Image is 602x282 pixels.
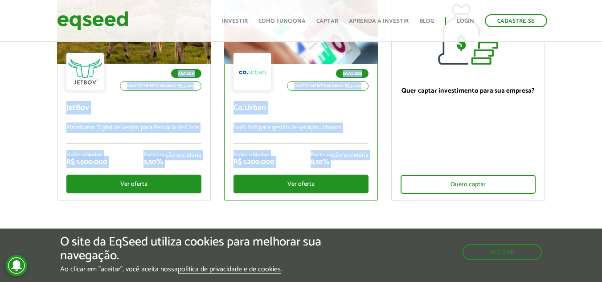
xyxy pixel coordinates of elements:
p: SaaS B2B para gestão de serviços urbanos [233,124,369,143]
button: Aceitar [463,244,542,260]
div: 8,10% [311,159,369,166]
p: Quer captar investimento para sua empresa? [401,87,536,95]
a: Blog [419,18,434,24]
div: Participação societária [311,152,369,159]
p: JetBov [66,103,201,113]
a: Captar [316,18,338,24]
div: Valor objetivo [66,152,107,159]
a: Aprenda a investir [349,18,409,24]
div: 3,50% [143,159,201,166]
p: Plataforma Digital de Gestão para Pecuária de Corte [66,124,201,143]
div: Quero captar [401,175,536,194]
div: R$ 1.500.000 [66,159,107,166]
p: Co.Urban [233,103,369,113]
h5: O site da EqSeed utiliza cookies para melhorar sua navegação. [60,235,349,263]
a: Como funciona [258,18,306,24]
p: Agtech [171,69,201,78]
div: Ver oferta [233,175,369,193]
p: Ao clicar em "aceitar", você aceita nossa . [60,265,349,274]
a: política de privacidade e de cookies [178,266,281,274]
a: Login [457,18,474,24]
div: Participação societária [143,152,201,159]
div: Ver oferta [66,175,201,193]
div: Valor objetivo [233,152,274,159]
a: Investir [222,18,248,24]
p: Investimento mínimo: R$ 5.000 [287,81,369,91]
p: SaaS B2B [336,69,369,78]
p: Investimento mínimo: R$ 5.000 [120,81,201,91]
img: EqSeed [57,9,128,33]
div: R$ 1.200.000 [233,159,274,166]
a: Cadastre-se [485,14,547,27]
